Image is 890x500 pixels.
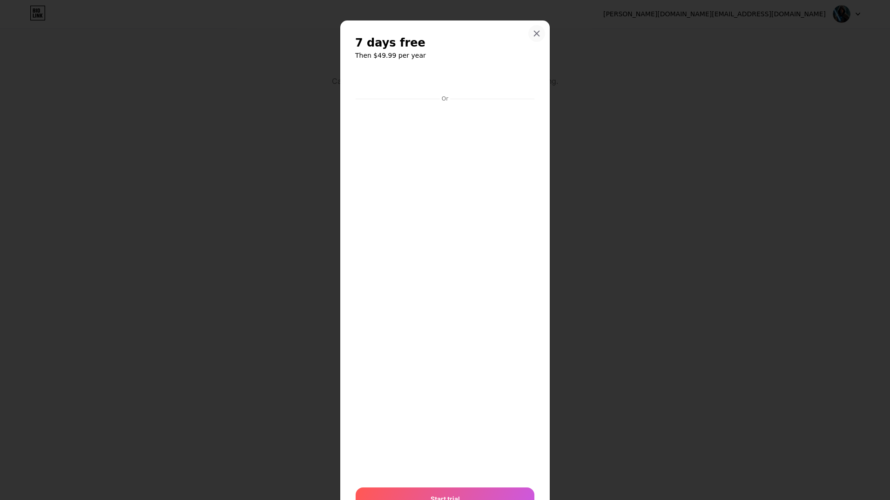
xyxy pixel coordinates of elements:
div: Or [440,95,450,102]
iframe: Bezpieczne pole wprowadzania płatności [354,103,536,478]
span: 7 days free [355,35,425,50]
h6: Then $49.99 per year [355,51,535,60]
iframe: Bezpieczne pole przycisku płatności [356,70,534,92]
